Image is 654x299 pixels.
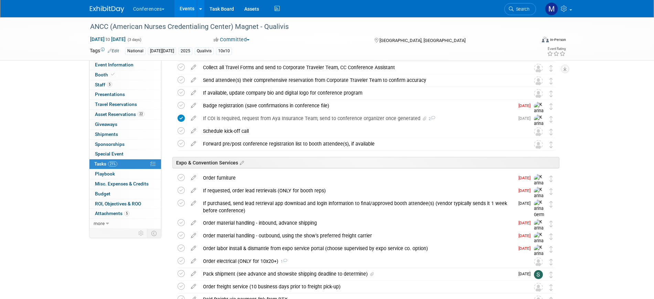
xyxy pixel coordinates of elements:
i: Move task [549,65,553,72]
span: Budget [95,191,110,196]
span: Attachments [95,211,129,216]
span: [DATE] [518,233,534,238]
a: edit [187,115,200,121]
i: Move task [549,221,553,227]
span: 2 [428,117,435,121]
a: edit [187,77,200,83]
a: edit [187,271,200,277]
div: Forward pre/post conference registration list to booth attendee(s), if available [200,138,520,150]
div: Collect all Travel Forms and send to Corporate Traveler Team, CC Conference Assistant [200,62,520,73]
span: Sponsorships [95,141,125,147]
span: Booth [95,72,116,77]
span: [DATE] [518,116,534,121]
a: edit [187,64,200,71]
div: If available, update company bio and digital logo for conference program [200,87,520,99]
i: Move task [549,284,553,291]
span: Shipments [95,131,118,137]
a: edit [187,233,200,239]
div: [DATE][DATE] [148,47,176,55]
button: Committed [211,36,252,43]
a: ROI, Objectives & ROO [89,199,161,209]
div: Event Format [495,36,566,46]
img: Karina German [534,232,544,256]
img: Marygrace LeGros [545,2,558,15]
div: Pack shipment (see advance and showsite shipping deadline to determine) [200,268,514,280]
span: [DATE] [518,201,534,206]
a: edit [187,284,200,290]
a: Travel Reservations [89,100,161,109]
a: edit [187,90,200,96]
i: Move task [549,141,553,148]
a: Search [504,3,536,15]
a: Presentations [89,90,161,99]
span: [DATE] [518,103,534,108]
i: Move task [549,175,553,182]
span: more [94,221,105,226]
div: Order material handling - inbound, advance shipping [200,217,514,229]
i: Move task [549,129,553,135]
img: Unassigned [534,76,543,85]
i: Move task [549,233,553,240]
a: edit [187,200,200,206]
a: edit [187,141,200,147]
a: Tasks21% [89,159,161,169]
span: [DATE] [518,271,534,276]
span: [GEOGRAPHIC_DATA], [GEOGRAPHIC_DATA] [379,38,465,43]
i: Move task [549,259,553,265]
i: Move task [549,78,553,84]
span: 5 [124,211,129,216]
img: Karina German [534,219,544,244]
div: 10x10 [216,47,232,55]
span: 22 [138,111,144,117]
img: Karina German [534,200,544,224]
span: Playbook [95,171,115,177]
a: Shipments [89,130,161,139]
img: ExhibitDay [90,6,124,13]
div: ANCC (American Nurses Credentialing Center) Magnet - Qualivis [88,21,526,33]
td: Personalize Event Tab Strip [135,229,147,238]
div: In-Person [550,37,566,42]
img: Unassigned [534,283,543,292]
span: [DATE] [DATE] [90,36,126,42]
a: Giveaways [89,120,161,129]
img: Karina German [534,102,544,126]
a: Booth [89,70,161,80]
span: Asset Reservations [95,111,144,117]
i: Move task [549,116,553,122]
div: National [125,47,146,55]
span: to [105,36,111,42]
td: Toggle Event Tabs [147,229,161,238]
div: If purchased, send lead retrieval app download and login information to final/approved booth atte... [200,197,514,216]
span: Event Information [95,62,133,67]
a: Event Information [89,60,161,70]
span: 5 [107,82,112,87]
span: 1 [278,259,287,264]
span: [DATE] [518,188,534,193]
div: Order electrical (ONLY for 10x20+) [200,255,520,267]
img: Karina German [534,115,544,139]
span: Tasks [94,161,117,167]
a: Staff5 [89,80,161,90]
img: Format-Inperson.png [542,37,549,42]
a: Misc. Expenses & Credits [89,179,161,189]
img: Unassigned [534,64,543,73]
div: Order material handling - outbound, using the show’s preferred freight carrier [200,230,514,242]
div: Expo & Convention Services [172,157,559,168]
a: Sponsorships [89,140,161,149]
div: Order labor install & dismantle from expo service portal (choose supervised by expo service co. o... [200,243,514,254]
a: Budget [89,189,161,199]
img: Karina German [534,245,544,269]
a: Attachments5 [89,209,161,218]
a: edit [187,175,200,181]
i: Move task [549,90,553,97]
img: Unassigned [534,257,543,266]
a: edit [187,245,200,252]
a: edit [187,258,200,264]
div: If requested, order lead retrievals (ONLY for booth reps) [200,185,514,196]
img: Karina German [534,174,544,199]
img: Sophie Buffo [534,270,543,279]
i: Booth reservation complete [111,73,115,76]
span: Presentations [95,92,125,97]
span: [DATE] [518,221,534,225]
a: Asset Reservations22 [89,110,161,119]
